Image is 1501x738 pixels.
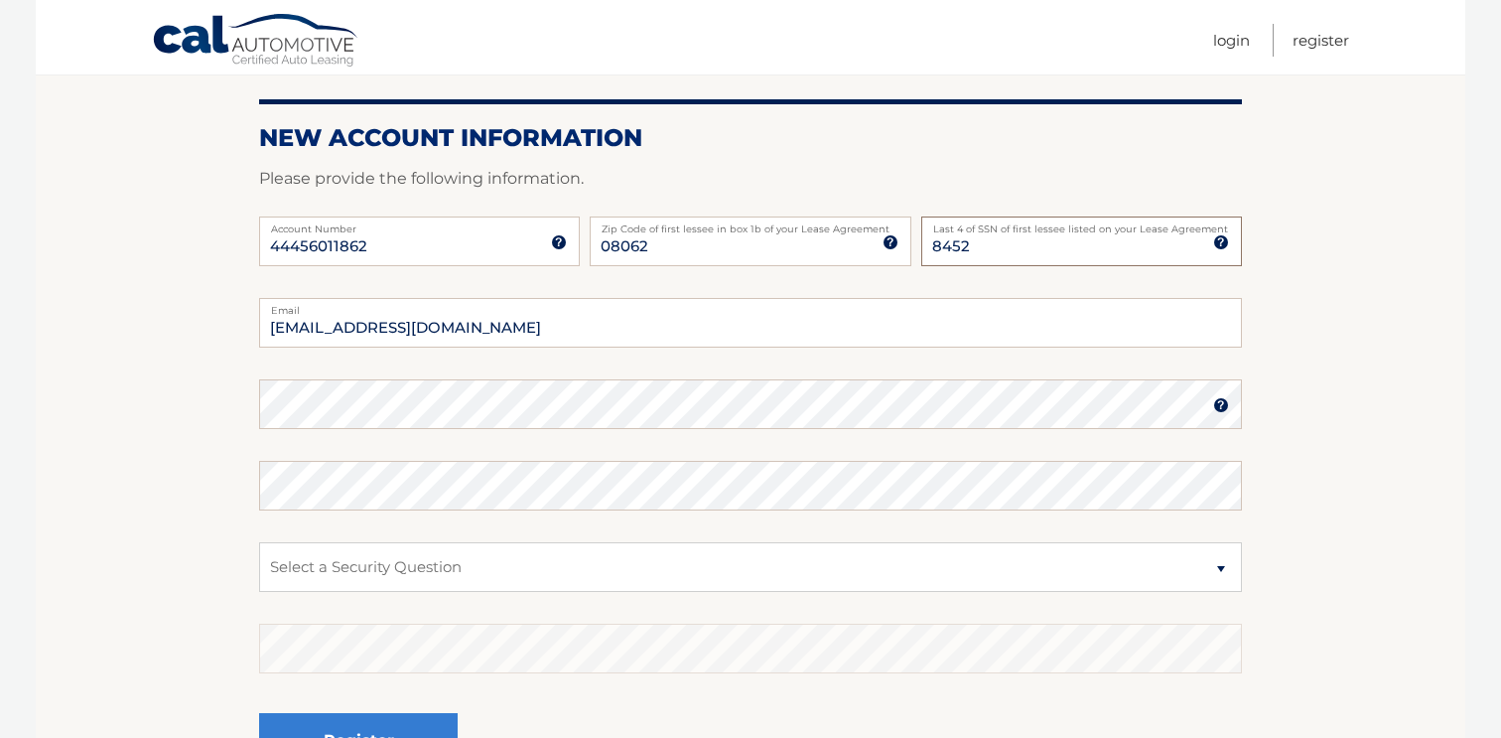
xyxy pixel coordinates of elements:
[883,234,898,250] img: tooltip.svg
[1213,234,1229,250] img: tooltip.svg
[259,165,1242,193] p: Please provide the following information.
[259,298,1242,314] label: Email
[152,13,360,71] a: Cal Automotive
[921,217,1242,232] label: Last 4 of SSN of first lessee listed on your Lease Agreement
[551,234,567,250] img: tooltip.svg
[1213,397,1229,413] img: tooltip.svg
[259,217,580,266] input: Account Number
[921,217,1242,266] input: SSN or EIN (last 4 digits only)
[590,217,910,266] input: Zip Code
[1293,24,1349,57] a: Register
[259,298,1242,348] input: Email
[259,217,580,232] label: Account Number
[1213,24,1250,57] a: Login
[590,217,910,232] label: Zip Code of first lessee in box 1b of your Lease Agreement
[259,123,1242,153] h2: New Account Information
